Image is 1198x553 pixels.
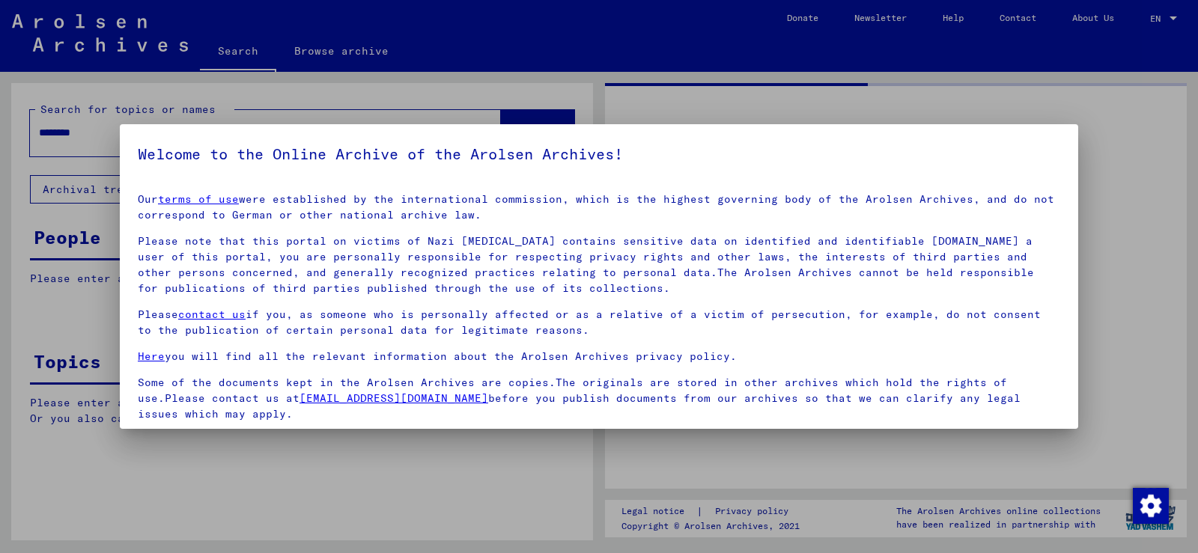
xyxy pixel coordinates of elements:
p: Please if you, as someone who is personally affected or as a relative of a victim of persecution,... [138,307,1060,338]
p: Our were established by the international commission, which is the highest governing body of the ... [138,192,1060,223]
img: Change consent [1133,488,1169,524]
a: Here [138,349,165,363]
p: you will find all the relevant information about the Arolsen Archives privacy policy. [138,349,1060,364]
a: terms of use [158,192,239,206]
p: Some of the documents kept in the Arolsen Archives are copies.The originals are stored in other a... [138,375,1060,422]
a: [EMAIL_ADDRESS][DOMAIN_NAME] [299,391,488,405]
p: Please note that this portal on victims of Nazi [MEDICAL_DATA] contains sensitive data on identif... [138,233,1060,296]
h5: Welcome to the Online Archive of the Arolsen Archives! [138,142,1060,166]
a: contact us [178,308,246,321]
